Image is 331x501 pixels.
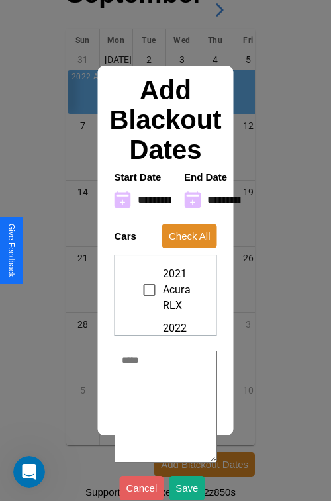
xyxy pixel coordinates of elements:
[163,266,205,314] span: 2021 Acura RLX
[7,224,16,277] div: Give Feedback
[162,224,217,248] button: Check All
[184,171,241,183] h4: End Date
[115,171,171,183] h4: Start Date
[163,212,205,259] span: 2024 Tesla Roadster
[169,476,205,500] button: Save
[13,456,45,488] iframe: Intercom live chat
[108,75,224,165] h2: Add Blackout Dates
[115,230,136,242] h4: Cars
[120,476,164,500] button: Cancel
[163,320,205,368] span: 2022 Audi SQ8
